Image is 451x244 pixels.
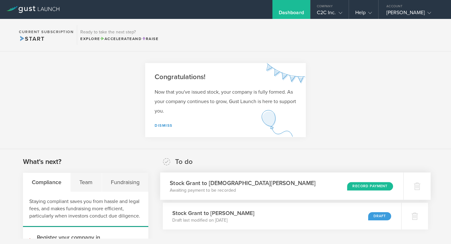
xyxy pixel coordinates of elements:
[100,37,132,41] span: Accelerate
[23,173,71,192] div: Compliance
[155,73,296,82] h2: Congratulations!
[80,36,158,42] div: Explore
[368,212,391,220] div: Draft
[80,30,158,34] h3: Ready to take the next step?
[172,209,254,217] h3: Stock Grant to [PERSON_NAME]
[163,203,401,229] div: Stock Grant to [PERSON_NAME]Draft last modified on [DATE]Draft
[279,9,304,19] div: Dashboard
[23,157,61,166] h2: What's next?
[155,87,296,116] p: Now that you've issued stock, your company is fully formed. As your company continues to grow, Gu...
[172,217,254,224] p: Draft last modified on [DATE]
[170,179,316,187] h3: Stock Grant to [DEMOGRAPHIC_DATA][PERSON_NAME]
[77,25,162,45] div: Ready to take the next step?ExploreAccelerateandRaise
[155,123,173,128] a: Dismiss
[170,187,316,194] p: Awaiting payment to be recorded
[160,172,403,200] div: Stock Grant to [DEMOGRAPHIC_DATA][PERSON_NAME]Awaiting payment to be recordedRecord Payment
[175,157,193,166] h2: To do
[102,173,148,192] div: Fundraising
[100,37,142,41] span: and
[71,173,102,192] div: Team
[420,214,451,244] iframe: Chat Widget
[19,35,44,42] span: Start
[23,192,148,227] div: Staying compliant saves you from hassle and legal fees, and makes fundraising more efficient, par...
[386,9,440,19] div: [PERSON_NAME]
[19,30,74,34] h2: Current Subscription
[347,182,393,190] div: Record Payment
[355,9,372,19] div: Help
[317,9,342,19] div: C2C Inc.
[142,37,158,41] span: Raise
